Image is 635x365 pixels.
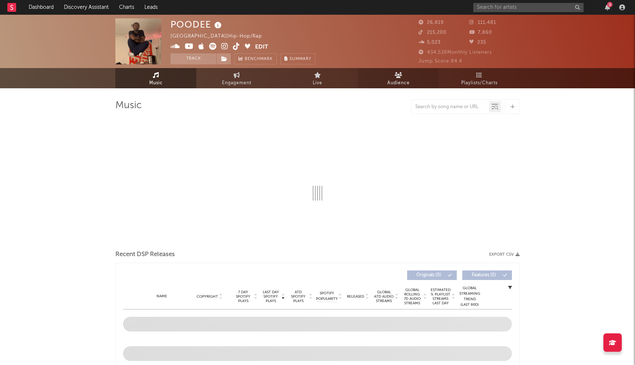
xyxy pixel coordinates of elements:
[115,250,175,259] span: Recent DSP Releases
[290,57,311,61] span: Summary
[469,30,492,35] span: 7,860
[412,273,446,277] span: Originals ( 0 )
[469,20,496,25] span: 111,481
[419,50,492,55] span: 434,538 Monthly Listeners
[138,294,186,299] div: Name
[407,270,457,280] button: Originals(0)
[412,104,489,110] input: Search by song name or URL
[261,290,280,303] span: Last Day Spotify Plays
[171,18,223,31] div: POODEE
[358,68,439,88] a: Audience
[222,79,251,88] span: Engagement
[419,59,462,64] span: Jump Score: 84.4
[255,43,268,52] button: Edit
[233,290,253,303] span: 7 Day Spotify Plays
[469,40,486,45] span: 235
[149,79,163,88] span: Music
[196,68,277,88] a: Engagement
[197,294,218,299] span: Copyright
[387,79,410,88] span: Audience
[171,53,216,64] button: Track
[234,53,277,64] a: Benchmark
[313,79,322,88] span: Live
[439,68,520,88] a: Playlists/Charts
[607,2,613,7] div: 9
[459,286,481,308] div: Global Streaming Trend (Last 60D)
[402,288,422,305] span: Global Rolling 7D Audio Streams
[115,68,196,88] a: Music
[171,32,270,41] div: [GEOGRAPHIC_DATA] | Hip-Hop/Rap
[419,20,444,25] span: 26,819
[277,68,358,88] a: Live
[288,290,308,303] span: ATD Spotify Plays
[489,252,520,257] button: Export CSV
[316,291,338,302] span: Spotify Popularity
[430,288,451,305] span: Estimated % Playlist Streams Last Day
[467,273,501,277] span: Features ( 0 )
[473,3,584,12] input: Search for artists
[374,290,394,303] span: Global ATD Audio Streams
[419,40,441,45] span: 5,023
[280,53,315,64] button: Summary
[462,270,512,280] button: Features(0)
[245,55,273,64] span: Benchmark
[347,294,364,299] span: Released
[461,79,498,88] span: Playlists/Charts
[419,30,446,35] span: 215,200
[605,4,610,10] button: 9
